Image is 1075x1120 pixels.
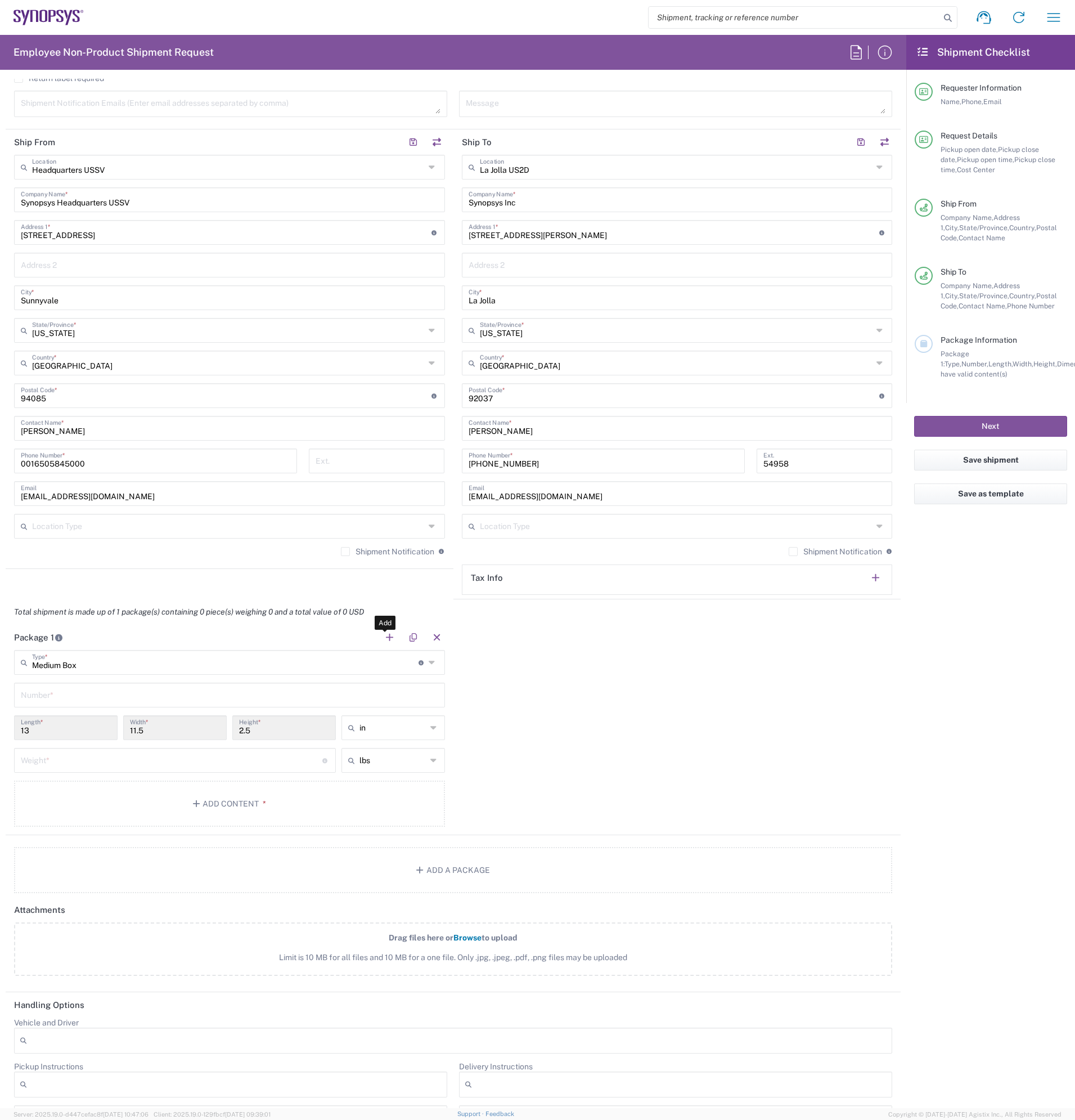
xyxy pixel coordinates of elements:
span: Phone, [961,97,983,106]
span: Requester Information [941,83,1022,92]
span: Country, [1009,292,1036,300]
span: Contact Name [959,234,1005,242]
span: Pickup open date, [941,145,998,154]
span: to upload [482,933,518,942]
span: Server: 2025.19.0-d447cefac8f [14,1111,149,1118]
a: Feedback [485,1110,514,1117]
label: Shipment Notification [789,547,882,556]
button: Save shipment [914,450,1067,471]
h2: Ship From [14,137,55,148]
label: Shipment Notification [341,547,434,556]
span: Number, [961,360,988,368]
span: [DATE] 09:39:01 [225,1111,271,1118]
span: Height, [1033,360,1057,368]
span: City, [945,292,959,300]
input: Shipment, tracking or reference number [649,7,940,28]
h2: Ship To [462,137,492,148]
span: Name, [941,97,961,106]
span: Client: 2025.19.0-129fbcf [154,1111,271,1118]
span: Browse [453,933,482,942]
span: Copyright © [DATE]-[DATE] Agistix Inc., All Rights Reserved [888,1109,1061,1119]
em: Total shipment is made up of 1 package(s) containing 0 piece(s) weighing 0 and a total value of 0... [6,607,372,616]
span: Ship To [941,267,966,276]
span: Ship From [941,199,977,208]
span: City, [945,223,959,232]
label: Vehicle and Driver [14,1018,79,1028]
button: Add a Package [14,847,892,893]
span: Package 1: [941,350,969,368]
h2: Package 1 [14,632,63,643]
span: Contact Name, [959,302,1007,310]
span: Request Details [941,131,997,140]
label: Pickup Instructions [14,1061,83,1072]
h2: Attachments [14,904,65,916]
span: Package Information [941,335,1017,344]
span: Width, [1013,360,1033,368]
span: Phone Number [1007,302,1055,310]
span: Email [983,97,1002,106]
label: Delivery Instructions [459,1061,533,1072]
span: Cost Center [957,165,995,174]
span: Company Name, [941,281,993,290]
span: State/Province, [959,292,1009,300]
span: State/Province, [959,223,1009,232]
span: [DATE] 10:47:06 [103,1111,149,1118]
h2: Handling Options [14,1000,84,1011]
span: Drag files here or [389,933,453,942]
span: Length, [988,360,1013,368]
span: Pickup open time, [957,155,1014,164]
h2: Tax Info [471,572,503,584]
button: Save as template [914,483,1067,504]
h2: Shipment Checklist [916,46,1030,59]
span: Country, [1009,223,1036,232]
span: Company Name, [941,213,993,222]
span: Type, [944,360,961,368]
a: Support [457,1110,485,1117]
button: Add Content* [14,781,445,827]
button: Next [914,416,1067,437]
h2: Employee Non-Product Shipment Request [14,46,214,59]
span: Limit is 10 MB for all files and 10 MB for a one file. Only .jpg, .jpeg, .pdf, .png files may be ... [39,952,867,964]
